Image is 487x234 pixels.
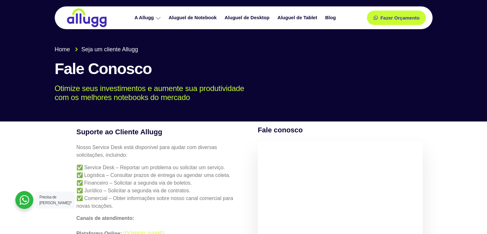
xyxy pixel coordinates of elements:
[380,15,420,20] span: Fazer Orçamento
[367,11,426,25] a: Fazer Orçamento
[258,125,423,135] h4: Fale conosco
[66,8,108,28] img: locação de TI é Allugg
[55,84,423,103] p: Otimize seus investimentos e aumente sua produtividade com os melhores notebooks do mercado
[80,45,138,54] span: Seja um cliente Allugg
[55,60,433,78] h1: Fale Conosco
[77,127,239,137] h4: Suporte ao Cliente Allugg
[39,195,71,205] span: Precisa de [PERSON_NAME]?
[166,12,222,23] a: Aluguel de Notebook
[77,144,239,159] p: Nosso Service Desk está disponível para ajudar com diversas solicitações, incluindo:
[77,164,239,210] p: ✅ Service Desk – Reportar um problema ou solicitar um serviço. ✅ Logística – Consultar prazos de ...
[55,45,70,54] span: Home
[77,215,134,221] strong: Canais de atendimento:
[455,203,487,234] iframe: Chat Widget
[274,12,322,23] a: Aluguel de Tablet
[131,12,166,23] a: A Allugg
[222,12,274,23] a: Aluguel de Desktop
[322,12,340,23] a: Blog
